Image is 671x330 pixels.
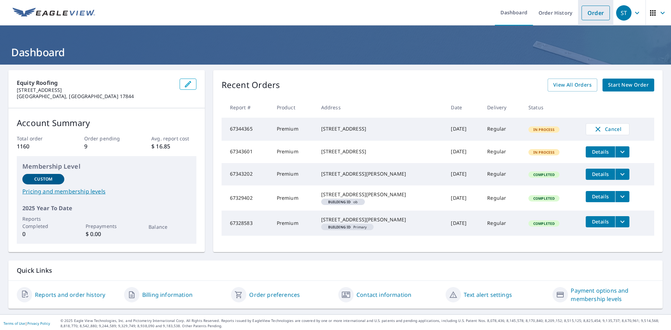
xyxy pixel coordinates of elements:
a: Start New Order [603,79,654,91]
td: [DATE] [445,141,482,163]
p: Account Summary [17,117,196,129]
th: Address [316,97,446,118]
p: 9 [84,142,129,151]
button: filesDropdownBtn-67328583 [615,216,629,227]
p: Membership Level [22,162,191,171]
td: Regular [482,163,523,185]
div: [STREET_ADDRESS][PERSON_NAME] [321,191,440,198]
p: 1160 [17,142,62,151]
td: Premium [271,185,316,211]
p: Quick Links [17,266,654,275]
td: Premium [271,211,316,236]
a: Reports and order history [35,291,105,299]
em: Building ID [328,200,351,204]
p: Recent Orders [222,79,280,91]
button: detailsBtn-67343202 [586,169,615,180]
a: View All Orders [548,79,597,91]
a: Pricing and membership levels [22,187,191,196]
td: Regular [482,141,523,163]
th: Report # [222,97,271,118]
th: Status [523,97,580,118]
a: Payment options and membership levels [571,286,654,303]
span: Details [590,218,611,225]
p: Order pending [84,135,129,142]
button: detailsBtn-67343601 [586,146,615,157]
button: filesDropdownBtn-67329402 [615,191,629,202]
p: $ 16.85 [151,142,196,151]
td: Regular [482,185,523,211]
div: [STREET_ADDRESS] [321,148,440,155]
span: Completed [529,196,559,201]
p: Custom [34,176,52,182]
span: Primary [324,225,371,229]
span: Cancel [593,125,622,133]
th: Date [445,97,482,118]
td: Premium [271,118,316,141]
span: Details [590,171,611,177]
td: Regular [482,118,523,141]
p: $ 0.00 [86,230,128,238]
td: [DATE] [445,185,482,211]
p: [GEOGRAPHIC_DATA], [GEOGRAPHIC_DATA] 17844 [17,93,174,100]
p: Balance [149,223,190,230]
span: Details [590,148,611,155]
a: Terms of Use [3,321,25,326]
span: Completed [529,221,559,226]
button: detailsBtn-67328583 [586,216,615,227]
td: 67344365 [222,118,271,141]
td: Premium [271,163,316,185]
a: Order preferences [249,291,300,299]
td: Premium [271,141,316,163]
td: 67328583 [222,211,271,236]
p: Avg. report cost [151,135,196,142]
p: Prepayments [86,222,128,230]
span: Start New Order [608,81,649,89]
th: Delivery [482,97,523,118]
p: © 2025 Eagle View Technologies, Inc. and Pictometry International Corp. All Rights Reserved. Repo... [60,318,668,329]
span: Completed [529,172,559,177]
td: [DATE] [445,211,482,236]
span: In Process [529,127,559,132]
a: Privacy Policy [27,321,50,326]
p: Reports Completed [22,215,64,230]
button: filesDropdownBtn-67343601 [615,146,629,157]
span: View All Orders [553,81,592,89]
td: 67343601 [222,141,271,163]
td: 67329402 [222,185,271,211]
a: Contact information [356,291,411,299]
img: EV Logo [13,8,95,18]
a: Order [582,6,610,20]
p: [STREET_ADDRESS] [17,87,174,93]
a: Billing information [142,291,193,299]
a: Text alert settings [464,291,512,299]
span: In Process [529,150,559,155]
div: ST [616,5,632,21]
button: detailsBtn-67329402 [586,191,615,202]
button: filesDropdownBtn-67343202 [615,169,629,180]
p: 0 [22,230,64,238]
td: 67343202 [222,163,271,185]
div: [STREET_ADDRESS][PERSON_NAME] [321,170,440,177]
h1: Dashboard [8,45,663,59]
span: Details [590,193,611,200]
button: Cancel [586,123,629,135]
td: Regular [482,211,523,236]
p: 2025 Year To Date [22,204,191,212]
p: Equity Roofing [17,79,174,87]
span: ob [324,200,362,204]
p: Total order [17,135,62,142]
div: [STREET_ADDRESS] [321,125,440,132]
div: [STREET_ADDRESS][PERSON_NAME] [321,216,440,223]
th: Product [271,97,316,118]
em: Building ID [328,225,351,229]
td: [DATE] [445,163,482,185]
p: | [3,321,50,325]
td: [DATE] [445,118,482,141]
